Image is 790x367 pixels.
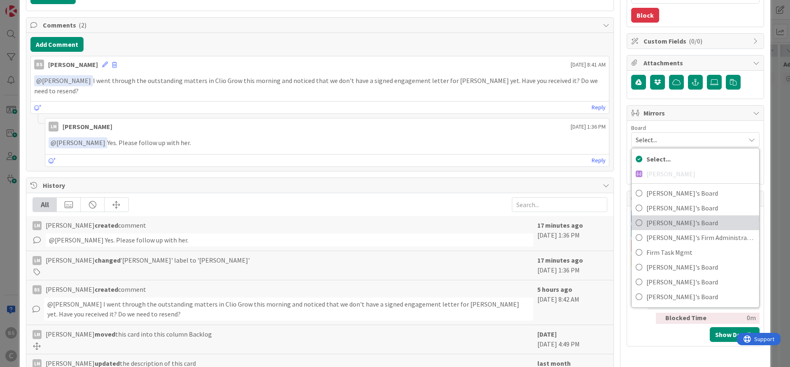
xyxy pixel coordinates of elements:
span: [PERSON_NAME] comment [46,284,146,294]
span: [PERSON_NAME] [36,76,91,85]
span: @ [36,76,42,85]
span: Support [17,1,37,11]
b: created [95,221,118,229]
a: [PERSON_NAME]'s Board [632,201,759,215]
div: @[PERSON_NAME]﻿ I went through the outstanding matters in Clio Grow this morning and noticed that... [44,298,533,321]
a: [PERSON_NAME]'s Board [632,186,759,201]
a: Firm Task Mgmt [632,245,759,260]
span: Select... [646,153,755,165]
span: [PERSON_NAME]'s Board [646,217,755,229]
div: [PERSON_NAME] [48,60,98,69]
span: [PERSON_NAME]'s Board [646,202,755,214]
span: @ [51,138,56,147]
span: Custom Fields [644,36,749,46]
a: Reply [592,102,606,113]
div: 0m [714,313,756,324]
span: [DATE] 1:36 PM [571,122,606,131]
b: 17 minutes ago [537,221,583,229]
a: [PERSON_NAME]'s Board [632,215,759,230]
span: [PERSON_NAME]'s Firm Administration Board [646,231,755,244]
div: LM [49,122,58,132]
span: [PERSON_NAME]'s Board [646,291,755,303]
div: [DATE] 1:36 PM [537,220,607,247]
b: changed [95,256,121,264]
div: LM [33,221,42,230]
p: Yes. Please follow up with her. [49,137,606,148]
div: All [33,198,57,212]
div: BS [33,285,42,294]
span: History [43,180,599,190]
b: [DATE] [537,330,557,338]
span: [PERSON_NAME] this card into this column Backlog [46,329,212,339]
span: [PERSON_NAME] '[PERSON_NAME]' label to '[PERSON_NAME]' [46,255,250,265]
span: [PERSON_NAME] [51,138,105,147]
span: [PERSON_NAME]'s Board [646,261,755,273]
button: Add Comment [30,37,84,52]
div: @[PERSON_NAME]﻿ Yes. Please follow up with her. [46,233,533,247]
span: Firm Task Mgmt [646,246,755,259]
a: [PERSON_NAME]'s Firm Administration Board [632,230,759,245]
div: Blocked Time [665,313,711,324]
a: Reply [592,155,606,166]
span: [PERSON_NAME]'s Board [646,276,755,288]
a: [PERSON_NAME]'s Board [632,260,759,275]
span: Board [631,125,646,131]
span: Select... [636,134,741,145]
b: created [95,285,118,293]
span: Comments [43,20,599,30]
div: [DATE] 8:42 AM [537,284,607,321]
b: 17 minutes ago [537,256,583,264]
div: [PERSON_NAME] [63,122,112,132]
div: LM [33,256,42,265]
span: Attachments [644,58,749,68]
b: moved [95,330,115,338]
a: Select... [632,152,759,166]
a: [PERSON_NAME]'s Board [632,289,759,304]
span: [PERSON_NAME]'s Board [646,187,755,199]
input: Search... [512,197,607,212]
span: ( 0/0 ) [689,37,702,45]
div: LM [33,330,42,339]
span: ( 2 ) [79,21,86,29]
b: 5 hours ago [537,285,572,293]
span: [PERSON_NAME] comment [46,220,146,230]
div: [DATE] 4:49 PM [537,329,607,350]
div: [DATE] 1:36 PM [537,255,607,276]
a: [PERSON_NAME]'s Board [632,275,759,289]
button: Block [631,8,659,23]
span: [DATE] 8:41 AM [571,60,606,69]
button: Show Details [710,327,760,342]
span: Mirrors [644,108,749,118]
div: BS [34,60,44,69]
p: I went through the outstanding matters in Clio Grow this morning and noticed that we don't have a... [34,75,606,95]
